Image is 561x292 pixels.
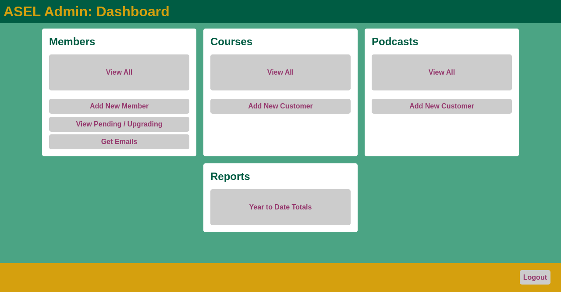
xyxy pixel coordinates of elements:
a: Year to Date Totals [210,189,351,225]
a: Add New Customer [372,99,512,114]
a: View All [49,54,189,90]
a: Logout [520,270,550,285]
h2: Members [49,36,189,48]
a: Add New Member [49,99,189,114]
h2: Courses [210,36,351,48]
a: Get Emails [49,134,189,149]
h1: ASEL Admin: Dashboard [4,4,557,20]
a: Add New Customer [210,99,351,114]
a: View All [372,54,512,90]
h2: Podcasts [372,36,512,48]
a: View All [210,54,351,90]
a: View Pending / Upgrading [49,117,189,132]
h2: Reports [210,170,351,183]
